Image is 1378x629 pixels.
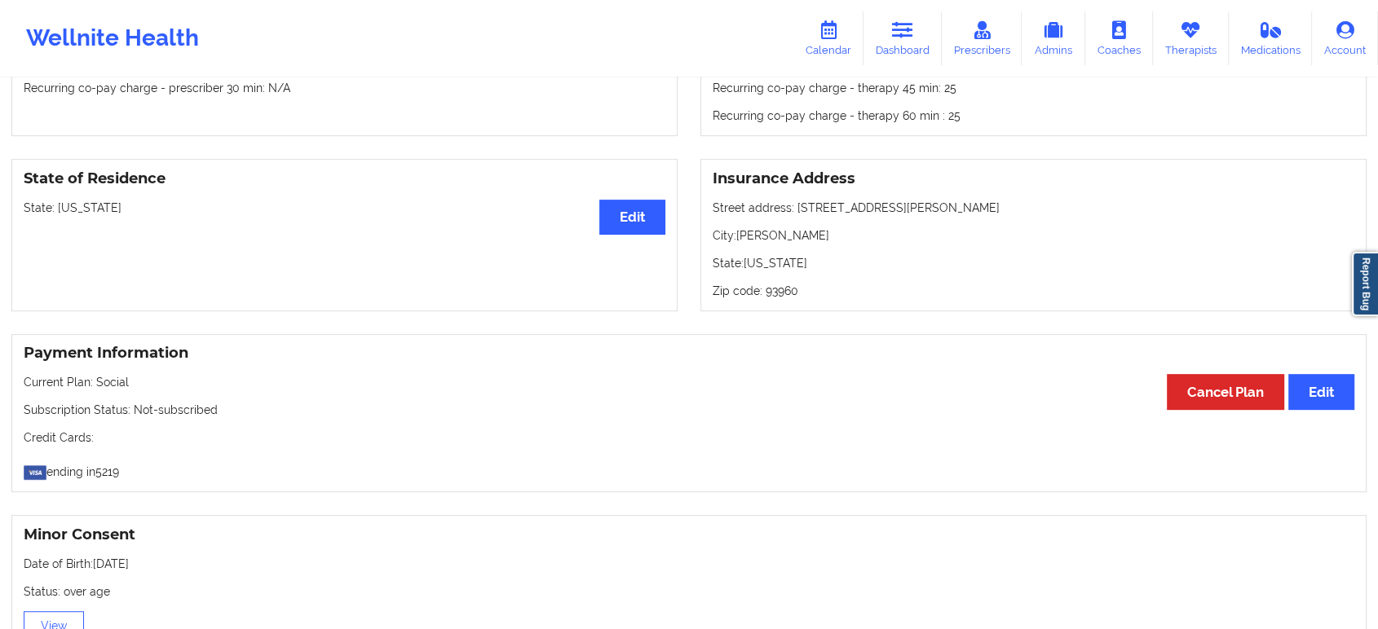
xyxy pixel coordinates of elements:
p: State: [US_STATE] [713,255,1354,271]
p: ending in 5219 [24,457,1354,480]
p: Credit Cards: [24,429,1354,446]
p: Recurring co-pay charge - prescriber 30 min : N/A [24,80,665,96]
p: State: [US_STATE] [24,200,665,216]
p: Status: over age [24,583,1354,600]
p: Street address: [STREET_ADDRESS][PERSON_NAME] [713,200,1354,216]
button: Cancel Plan [1167,374,1284,409]
p: Subscription Status: Not-subscribed [24,402,1354,418]
button: Edit [599,200,665,235]
a: Calendar [793,11,863,65]
h3: Payment Information [24,344,1354,363]
h3: Insurance Address [713,169,1354,188]
p: Recurring co-pay charge - therapy 45 min : 25 [713,80,1354,96]
a: Prescribers [942,11,1022,65]
a: Account [1312,11,1378,65]
h3: State of Residence [24,169,665,188]
button: Edit [1288,374,1354,409]
p: Date of Birth: [DATE] [24,556,1354,572]
a: Coaches [1085,11,1153,65]
p: Current Plan: Social [24,374,1354,390]
a: Therapists [1153,11,1229,65]
a: Admins [1022,11,1085,65]
a: Report Bug [1352,252,1378,316]
p: Zip code: 93960 [713,283,1354,299]
h3: Minor Consent [24,526,1354,544]
a: Dashboard [863,11,942,65]
a: Medications [1229,11,1313,65]
p: Recurring co-pay charge - therapy 60 min : 25 [713,108,1354,124]
p: City: [PERSON_NAME] [713,227,1354,244]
